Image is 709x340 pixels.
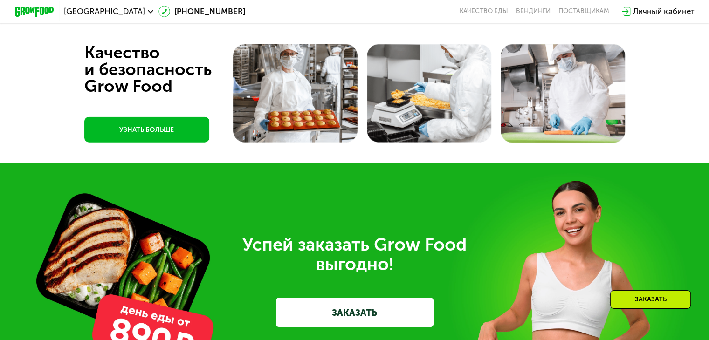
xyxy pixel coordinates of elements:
[84,117,209,143] a: УЗНАТЬ БОЛЬШЕ
[158,6,245,17] a: [PHONE_NUMBER]
[633,6,694,17] div: Личный кабинет
[64,7,145,15] span: [GEOGRAPHIC_DATA]
[84,44,246,95] div: Качество и безопасность Grow Food
[610,290,691,309] div: Заказать
[79,235,630,274] div: Успей заказать Grow Food выгодно!
[276,298,434,327] a: ЗАКАЗАТЬ
[558,7,609,15] div: поставщикам
[516,7,551,15] a: Вендинги
[460,7,508,15] a: Качество еды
